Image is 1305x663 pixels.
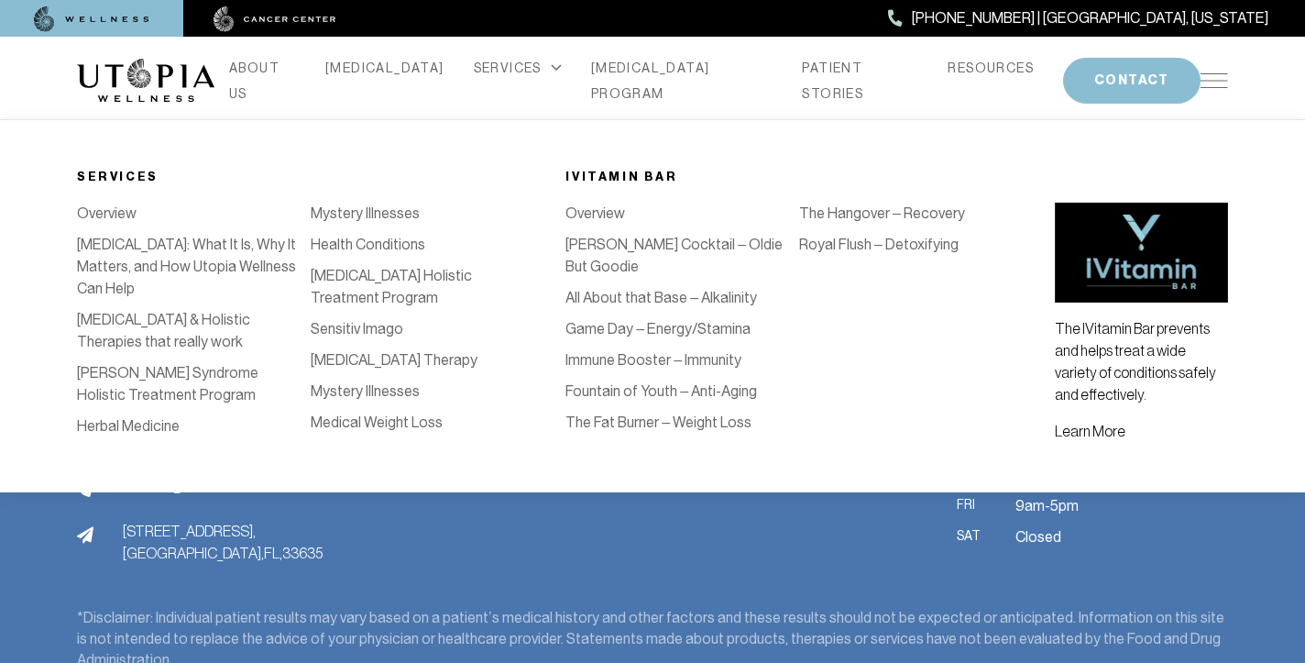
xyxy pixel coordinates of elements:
[1055,317,1228,405] p: The IVitamin Bar prevents and helps treat a wide variety of conditions safely and effectively.
[565,289,757,306] a: All About that Base – Alkalinity
[474,55,562,81] div: SERVICES
[1015,525,1061,549] span: Closed
[77,417,180,435] a: Herbal Medicine
[565,166,1032,188] div: iVitamin Bar
[565,382,757,400] a: Fountain of Youth – Anti-Aging
[311,382,420,400] a: Mystery Illnesses
[214,6,336,32] img: cancer center
[565,351,741,369] a: Immune Booster – Immunity
[1055,203,1228,303] img: vitamin bar
[565,204,625,222] a: Overview
[311,414,443,431] a: Medical Weight Loss
[1201,73,1228,88] img: icon-hamburger
[77,59,214,103] img: logo
[77,520,348,564] a: address[STREET_ADDRESS],[GEOGRAPHIC_DATA],FL,33635
[543,204,663,222] a: IV Vitamin Therapy
[912,6,1268,30] span: [PHONE_NUMBER] | [GEOGRAPHIC_DATA], [US_STATE]
[802,55,918,106] a: PATIENT STORIES
[1015,494,1079,518] span: 9am-5pm
[311,320,403,337] a: Sensitiv Imago
[799,204,965,222] a: The Hangover – Recovery
[565,236,783,275] a: [PERSON_NAME] Cocktail – Oldie But Goodie
[799,236,959,253] a: Royal Flush – Detoxifying
[543,298,653,315] a: [MEDICAL_DATA]
[543,236,634,253] a: Detoxification
[543,267,653,284] a: [MEDICAL_DATA]
[957,494,993,518] span: Fri
[77,526,93,544] img: address
[957,525,993,549] span: Sat
[543,329,695,347] a: Bio-Identical Hormones
[77,236,296,297] a: [MEDICAL_DATA]: What It Is, Why It Matters, and How Utopia Wellness Can Help
[229,55,296,106] a: ABOUT US
[591,55,773,106] a: [MEDICAL_DATA] PROGRAM
[311,236,425,253] a: Health Conditions
[311,204,420,222] a: Mystery Illnesses
[325,55,444,81] a: [MEDICAL_DATA]
[77,364,258,403] a: [PERSON_NAME] Syndrome Holistic Treatment Program
[948,55,1034,81] a: RESOURCES
[34,6,149,32] img: wellness
[77,166,543,188] div: Services
[123,520,323,564] span: [STREET_ADDRESS], [GEOGRAPHIC_DATA], FL, 33635
[77,311,250,350] a: [MEDICAL_DATA] & Holistic Therapies that really work
[311,267,472,306] a: [MEDICAL_DATA] Holistic Treatment Program
[565,320,751,337] a: Game Day – Energy/Stamina
[888,6,1268,30] a: [PHONE_NUMBER] | [GEOGRAPHIC_DATA], [US_STATE]
[565,414,751,431] a: The Fat Burner – Weight Loss
[311,351,477,369] a: [MEDICAL_DATA] Therapy
[1055,423,1125,439] a: Learn More
[77,204,137,222] a: Overview
[1063,58,1201,104] button: CONTACT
